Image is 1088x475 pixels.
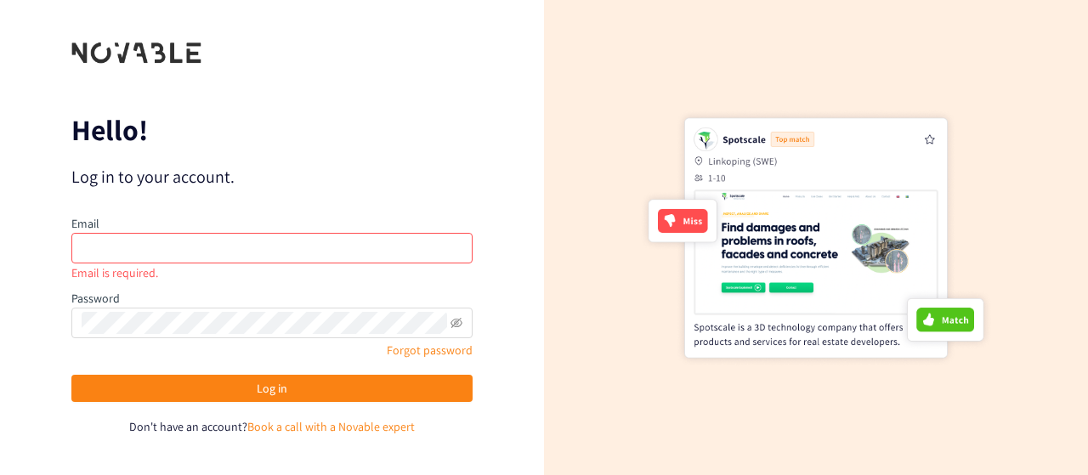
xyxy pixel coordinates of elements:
a: Forgot password [387,342,473,358]
a: Book a call with a Novable expert [247,419,415,434]
span: Log in [257,379,287,398]
p: Log in to your account. [71,165,473,189]
span: Don't have an account? [129,419,247,434]
p: Hello! [71,116,473,144]
button: Log in [71,375,473,402]
label: Email [71,216,99,231]
span: eye-invisible [450,317,462,329]
label: Password [71,291,120,306]
div: Email is required. [71,263,473,282]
